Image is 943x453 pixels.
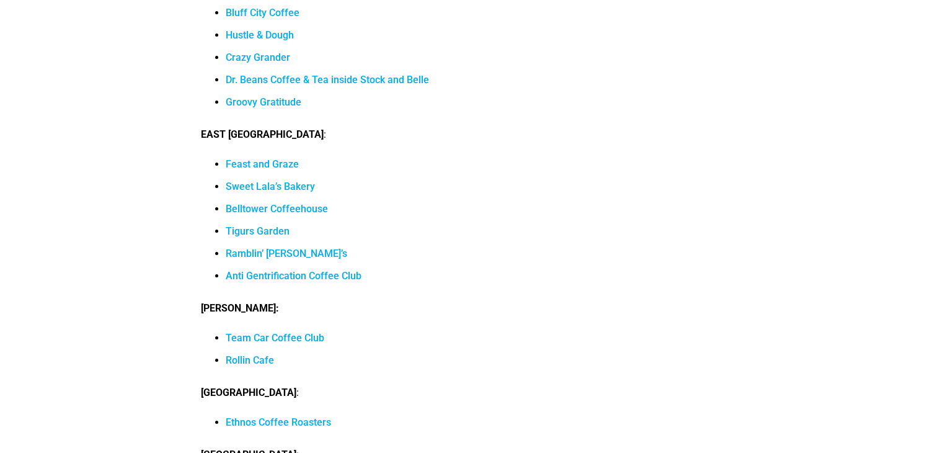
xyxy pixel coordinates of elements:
[226,270,361,282] a: Anti Gentrification Coffee Club
[226,52,290,63] a: Crazy Grander
[201,302,279,314] strong: [PERSON_NAME]:
[226,203,328,215] a: Belltower Coffeehouse
[226,225,290,237] a: Tigurs Garden
[226,354,274,366] a: Rollin Cafe
[226,7,299,19] a: Bluff City Coffee
[201,128,324,140] strong: EAST [GEOGRAPHIC_DATA]
[201,387,296,398] strong: [GEOGRAPHIC_DATA]
[226,29,294,41] a: Hustle & Dough
[226,96,301,108] a: Groovy Gratitude
[201,127,742,142] p: :
[226,332,324,344] a: Team Car Coffee Club
[226,248,347,259] a: Ramblin’ [PERSON_NAME]’s
[201,385,742,400] p: :
[226,181,315,192] a: Sweet Lala’s Bakery
[226,158,299,170] a: Feast and Graze
[226,416,331,428] a: Ethnos Coffee Roasters
[226,74,429,86] a: Dr. Beans Coffee & Tea inside Stock and Belle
